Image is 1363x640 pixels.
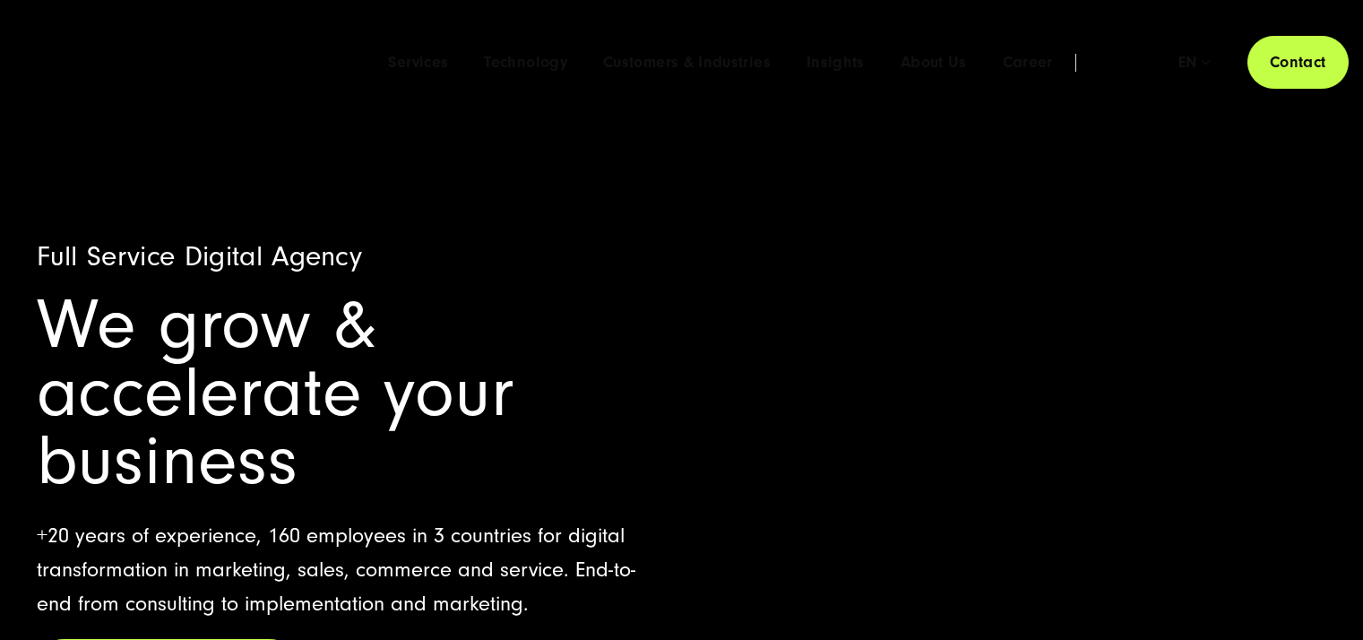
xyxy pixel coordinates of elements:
a: Career [1003,54,1053,72]
img: SUNZINET Full Service Digital Agentur [37,44,196,82]
a: About Us [901,54,967,72]
a: Customers & Industries [603,54,771,72]
p: +20 years of experience, 160 employees in 3 countries for digital transformation in marketing, sa... [37,519,660,621]
div: en [1178,54,1210,72]
a: Services [388,54,448,72]
a: Contact [1247,36,1349,89]
span: Full Service Digital Agency [37,240,363,272]
a: Technology [484,54,567,72]
a: Insights [807,54,865,72]
h1: We grow & accelerate your business [37,291,660,496]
